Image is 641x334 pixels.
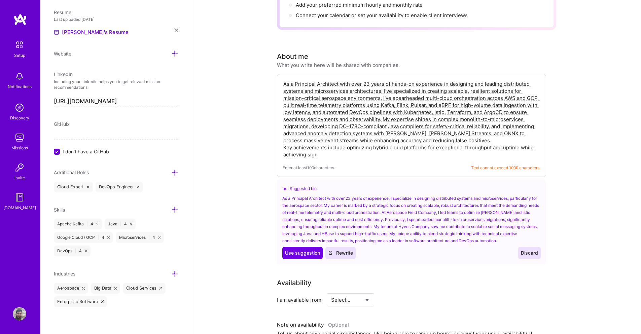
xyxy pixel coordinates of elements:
[85,250,87,252] i: icon Close
[82,287,85,290] i: icon Close
[137,186,140,188] i: icon Close
[296,12,468,18] span: Connect your calendar or set your availability to enable client interviews
[11,307,28,321] a: User Avatar
[282,186,287,191] i: icon SuggestedTeams
[114,287,117,290] i: icon Close
[54,271,75,276] span: Industries
[285,250,320,256] span: Use suggestion
[123,283,166,294] div: Cloud Services
[116,232,164,243] div: Microservices 4
[282,247,323,259] button: Use suggestion
[8,83,32,90] div: Notifications
[158,236,161,239] i: icon Close
[96,182,143,192] div: DevOps Engineer
[277,278,311,288] div: Availability
[54,283,88,294] div: Aerospace
[54,246,91,256] div: DevOps 4
[13,13,27,26] img: logo
[518,247,541,259] button: Discard
[328,250,353,256] span: Rewrite
[98,235,99,240] span: |
[296,2,423,8] span: Add your preferred minimum hourly and monthly rate
[277,296,321,303] div: I am available from
[120,221,121,227] span: |
[87,186,90,188] i: icon Close
[54,51,71,57] span: Website
[277,320,349,330] div: Note on availability
[12,38,27,52] img: setup
[175,28,178,32] i: icon Close
[328,251,333,255] i: icon CrystalBall
[283,164,335,171] span: Enter at least 100 characters.
[101,300,104,303] i: icon Close
[13,131,26,144] img: teamwork
[277,62,400,69] div: What you write here will be shared with companies.
[54,296,107,307] div: Enterprise Software
[91,283,120,294] div: Big Data
[54,219,102,229] div: Apache Kafka 4
[54,121,69,127] span: GitHub
[107,236,110,239] i: icon Close
[13,191,26,204] img: guide book
[471,164,540,171] span: Text cannot exceed 1000 characters.
[14,174,25,181] div: Invite
[54,170,89,175] span: Additional Roles
[105,219,136,229] div: Java 4
[54,79,178,90] p: Including your LinkedIn helps you to get relevant mission recommendations.
[13,161,26,174] img: Invite
[282,195,541,244] div: As a Principal Architect with over 23 years of experience, I specialize in designing distributed ...
[283,80,540,159] textarea: As a Principal Architect with over 23 years of hands-on experience in designing and leading distr...
[63,148,109,155] span: I don't have a GitHub
[54,207,65,213] span: Skills
[54,16,178,23] div: Last uploaded: [DATE]
[96,223,99,225] i: icon Close
[13,307,26,321] img: User Avatar
[13,101,26,114] img: discovery
[54,9,71,15] span: Resume
[521,250,538,256] span: Discard
[282,185,541,192] div: Suggested bio
[86,221,88,227] span: |
[277,51,308,62] div: About me
[130,223,132,225] i: icon Close
[54,232,113,243] div: Google Cloud / GCP 4
[54,71,73,77] span: LinkedIn
[325,247,356,259] button: Rewrite
[75,248,76,254] span: |
[148,235,150,240] span: |
[10,114,29,121] div: Discovery
[54,28,129,36] a: [PERSON_NAME]'s Resume
[328,322,349,328] span: Optional
[54,30,59,35] img: Resume
[11,144,28,151] div: Missions
[13,70,26,83] img: bell
[159,287,162,290] i: icon Close
[3,204,36,211] div: [DOMAIN_NAME]
[54,182,93,192] div: Cloud Expert
[14,52,25,59] div: Setup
